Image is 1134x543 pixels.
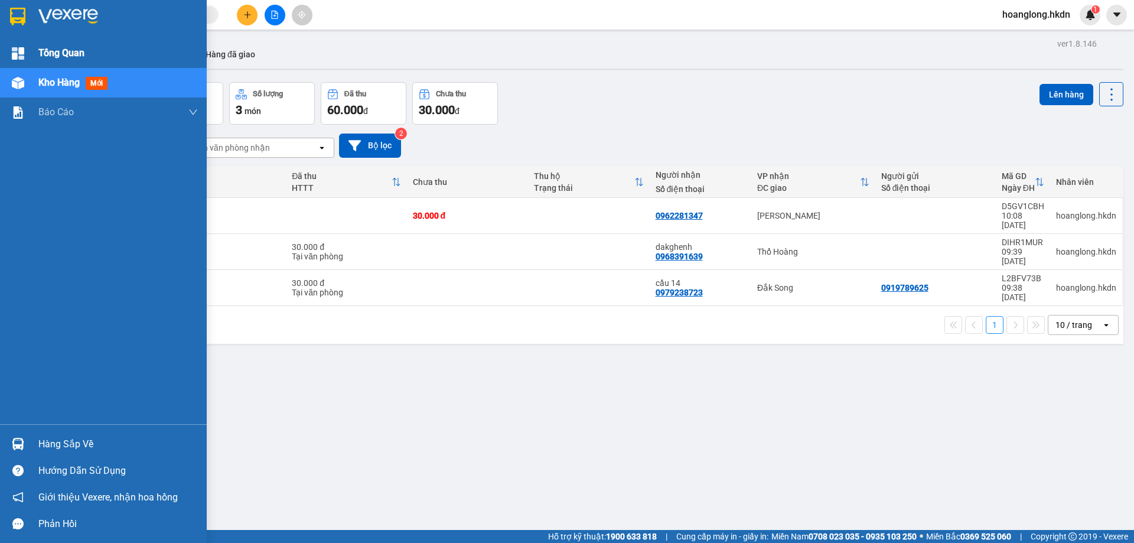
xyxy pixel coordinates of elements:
div: Mã GD [1002,171,1035,181]
div: Chưa thu [413,177,523,187]
span: | [666,530,667,543]
div: hoanglong.hkdn [1056,211,1116,220]
div: ver 1.8.146 [1057,37,1097,50]
img: logo-vxr [10,8,25,25]
div: cầu 14 [656,278,746,288]
span: Miền Nam [771,530,917,543]
span: Hỗ trợ kỹ thuật: [548,530,657,543]
button: Lên hàng [1039,84,1093,105]
img: warehouse-icon [12,77,24,89]
img: icon-new-feature [1085,9,1096,20]
sup: 2 [395,128,407,139]
div: 0968391639 [656,252,703,261]
div: 0979238723 [656,288,703,297]
svg: open [317,143,327,152]
span: aim [298,11,306,19]
div: HTTT [292,183,391,193]
div: Ngày ĐH [1002,183,1035,193]
span: mới [86,77,107,90]
span: món [245,106,261,116]
div: D5GV1CBH [1002,201,1044,211]
button: file-add [265,5,285,25]
div: 10:08 [DATE] [1002,211,1044,230]
div: L2BFV73B [1002,274,1044,283]
button: 1 [986,316,1003,334]
span: Tổng Quan [38,45,84,60]
span: ⚪️ [920,534,923,539]
span: Giới thiệu Vexere, nhận hoa hồng [38,490,178,505]
div: 0919789625 [881,283,928,292]
span: Cung cấp máy in - giấy in: [676,530,768,543]
div: Thu hộ [534,171,634,181]
span: message [12,518,24,529]
div: ĐC giao [757,183,860,193]
span: 3 [236,103,242,117]
div: hs [173,211,280,220]
th: Toggle SortBy [751,167,875,198]
div: VP nhận [757,171,860,181]
button: aim [292,5,312,25]
strong: 0369 525 060 [960,532,1011,541]
span: caret-down [1112,9,1122,20]
th: Toggle SortBy [996,167,1050,198]
button: Bộ lọc [339,134,401,158]
div: 30.000 đ [413,211,523,220]
div: 10 / trang [1055,319,1092,331]
span: 30.000 [419,103,455,117]
strong: 0708 023 035 - 0935 103 250 [809,532,917,541]
span: | [1020,530,1022,543]
button: caret-down [1106,5,1127,25]
div: Đắk Song [757,283,869,292]
span: 60.000 [327,103,363,117]
span: down [188,108,198,117]
button: Đã thu60.000đ [321,82,406,125]
div: 09:38 [DATE] [1002,283,1044,302]
span: 1 [1093,5,1097,14]
div: DIHR1MUR [1002,238,1044,247]
span: notification [12,492,24,503]
sup: 1 [1091,5,1100,14]
span: question-circle [12,465,24,476]
img: warehouse-icon [12,438,24,450]
span: Báo cáo [38,105,74,119]
div: Người nhận [656,170,746,180]
span: đ [363,106,368,116]
span: Kho hàng [38,77,80,88]
div: Thổ Hoàng [757,247,869,256]
svg: open [1102,320,1111,330]
th: Toggle SortBy [528,167,650,198]
img: dashboard-icon [12,47,24,60]
strong: 1900 633 818 [606,532,657,541]
div: Tại văn phòng [292,288,400,297]
button: Chưa thu30.000đ [412,82,498,125]
span: copyright [1068,532,1077,541]
div: Chưa thu [436,90,466,98]
button: Số lượng3món [229,82,315,125]
span: file-add [271,11,279,19]
div: Tại văn phòng [292,252,400,261]
div: Số điện thoại [656,184,746,194]
div: Hàng sắp về [38,435,198,453]
span: plus [243,11,252,19]
div: kiện [173,247,280,256]
div: Chọn văn phòng nhận [188,142,270,154]
div: hộp [173,283,280,292]
div: Nhân viên [1056,177,1116,187]
div: [PERSON_NAME] [757,211,869,220]
div: Số lượng [253,90,283,98]
div: Ghi chú [173,183,280,193]
div: 30.000 đ [292,278,400,288]
span: đ [455,106,460,116]
div: hoanglong.hkdn [1056,283,1116,292]
th: Toggle SortBy [286,167,406,198]
img: solution-icon [12,106,24,119]
div: Phản hồi [38,515,198,533]
div: Tên món [173,171,280,181]
button: plus [237,5,258,25]
div: Hướng dẫn sử dụng [38,462,198,480]
span: hoanglong.hkdn [993,7,1080,22]
div: Trạng thái [534,183,634,193]
div: 30.000 đ [292,242,400,252]
span: Miền Bắc [926,530,1011,543]
div: dakghenh [656,242,746,252]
